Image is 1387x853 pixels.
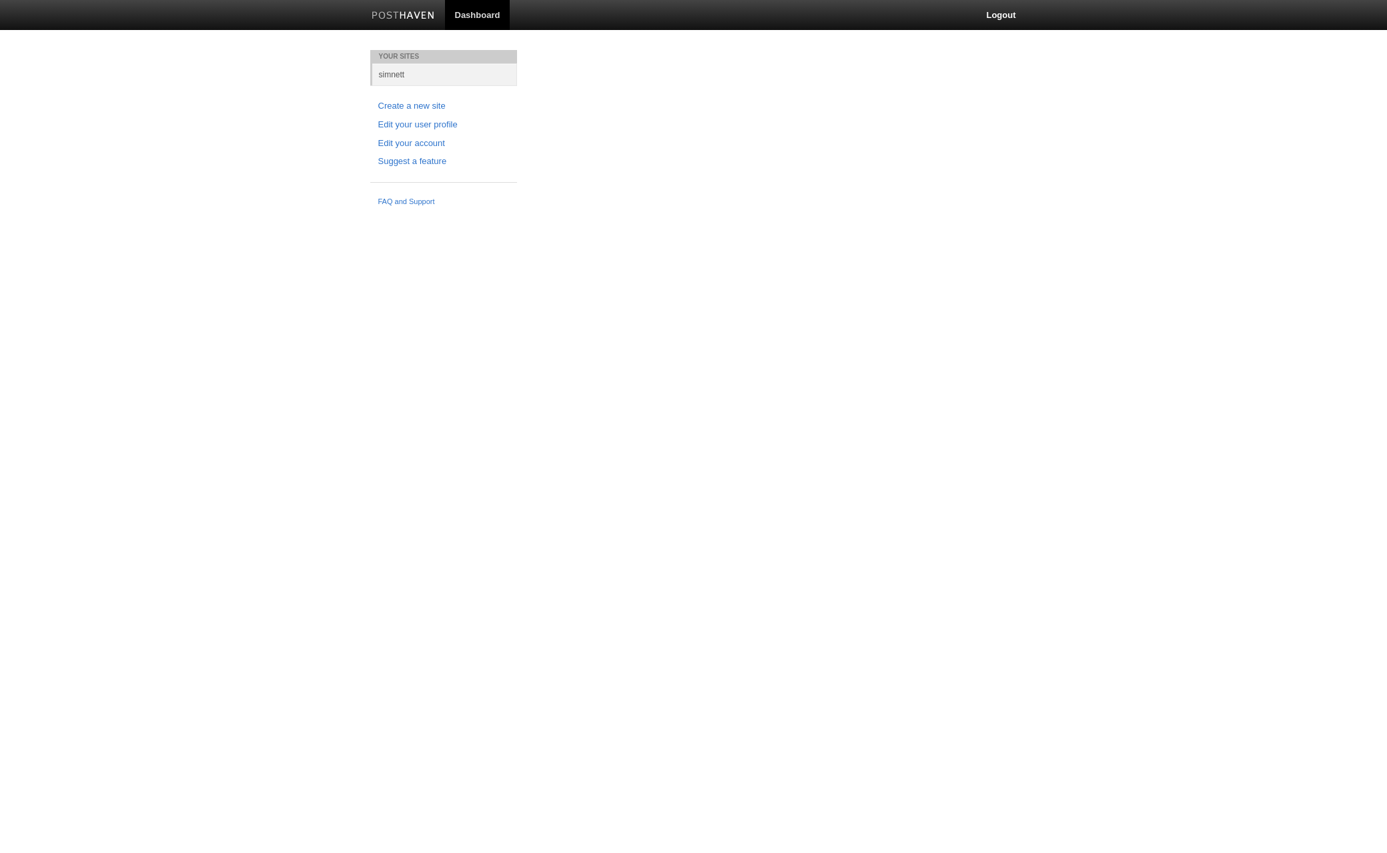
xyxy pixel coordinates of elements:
[378,137,509,151] a: Edit your account
[378,196,509,208] a: FAQ and Support
[378,118,509,132] a: Edit your user profile
[372,11,435,21] img: Posthaven-bar
[378,99,509,113] a: Create a new site
[370,50,517,63] li: Your Sites
[378,155,509,169] a: Suggest a feature
[372,63,517,85] a: simnett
